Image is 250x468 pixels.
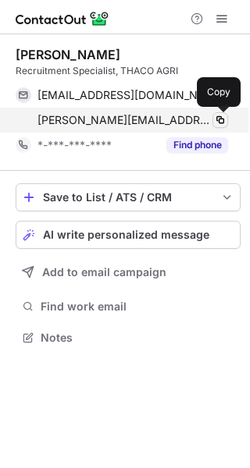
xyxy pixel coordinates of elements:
span: Notes [41,331,234,345]
button: Add to email campaign [16,258,241,286]
button: save-profile-one-click [16,183,241,211]
button: AI write personalized message [16,221,241,249]
span: [EMAIL_ADDRESS][DOMAIN_NAME] [37,88,216,102]
span: Add to email campaign [42,266,166,278]
div: Recruitment Specialist, THACO AGRI [16,64,241,78]
div: [PERSON_NAME] [16,47,120,62]
div: Save to List / ATS / CRM [43,191,213,204]
button: Find work email [16,296,241,317]
span: AI write personalized message [43,229,209,241]
img: ContactOut v5.3.10 [16,9,109,28]
button: Reveal Button [166,137,228,153]
button: Notes [16,327,241,349]
span: [PERSON_NAME][EMAIL_ADDRESS][PERSON_NAME][DOMAIN_NAME] [37,113,211,127]
span: Find work email [41,300,234,314]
